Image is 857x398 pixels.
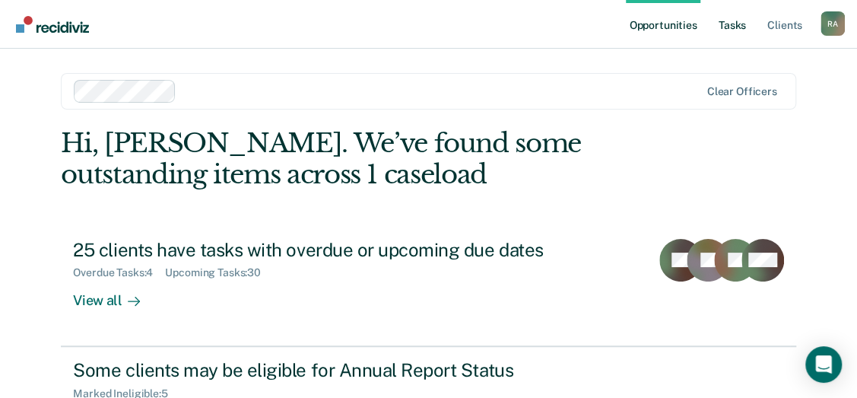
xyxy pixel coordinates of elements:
[73,266,165,279] div: Overdue Tasks : 4
[165,266,273,279] div: Upcoming Tasks : 30
[820,11,845,36] div: R A
[61,227,795,346] a: 25 clients have tasks with overdue or upcoming due datesOverdue Tasks:4Upcoming Tasks:30View all
[73,359,607,381] div: Some clients may be eligible for Annual Report Status
[61,128,649,190] div: Hi, [PERSON_NAME]. We’ve found some outstanding items across 1 caseload
[16,16,89,33] img: Recidiviz
[707,85,777,98] div: Clear officers
[73,239,607,261] div: 25 clients have tasks with overdue or upcoming due dates
[73,279,158,309] div: View all
[820,11,845,36] button: Profile dropdown button
[805,346,842,383] div: Open Intercom Messenger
